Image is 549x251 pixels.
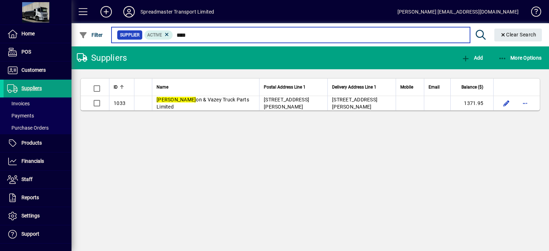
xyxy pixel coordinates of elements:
span: Filter [79,32,103,38]
span: Support [21,231,39,237]
span: [STREET_ADDRESS][PERSON_NAME] [264,97,309,110]
span: Delivery Address Line 1 [332,83,376,91]
span: Add [461,55,483,61]
span: Staff [21,176,33,182]
span: Reports [21,195,39,200]
em: [PERSON_NAME] [157,97,196,102]
span: Supplier [120,31,139,39]
button: Profile [118,5,140,18]
span: Suppliers [21,85,42,91]
a: Settings [4,207,71,225]
span: Email [429,83,440,91]
span: Name [157,83,168,91]
span: Home [21,31,35,36]
span: Customers [21,67,46,73]
span: on & Vazey Truck Parts Limited [157,97,249,110]
div: Name [157,83,255,91]
mat-chip: Activation Status: Active [144,30,173,40]
span: Settings [21,213,40,219]
span: [STREET_ADDRESS][PERSON_NAME] [332,97,377,110]
a: Home [4,25,71,43]
button: More options [519,97,531,109]
div: Balance ($) [455,83,490,91]
button: Add [460,51,485,64]
a: POS [4,43,71,61]
span: Mobile [400,83,413,91]
div: Mobile [400,83,420,91]
span: Payments [7,113,34,119]
button: Edit [501,97,512,109]
span: More Options [498,55,542,61]
span: ID [114,83,118,91]
div: Suppliers [77,52,127,64]
a: Staff [4,171,71,189]
a: Purchase Orders [4,122,71,134]
a: Reports [4,189,71,207]
span: Invoices [7,101,30,106]
div: [PERSON_NAME] [EMAIL_ADDRESS][DOMAIN_NAME] [397,6,519,17]
span: Balance ($) [461,83,483,91]
span: Clear Search [500,32,536,37]
button: More Options [496,51,544,64]
a: Invoices [4,97,71,110]
button: Clear [494,29,542,41]
span: Purchase Orders [7,125,49,131]
span: 1033 [114,100,125,106]
td: 1371.95 [450,96,493,110]
button: Add [95,5,118,18]
a: Customers [4,61,71,79]
a: Support [4,225,71,243]
a: Financials [4,152,71,170]
span: Active [147,32,162,37]
a: Products [4,134,71,152]
div: ID [114,83,130,91]
span: Products [21,140,42,146]
button: Filter [77,29,105,41]
a: Knowledge Base [526,1,540,25]
div: Email [429,83,446,91]
span: POS [21,49,31,55]
a: Payments [4,110,71,122]
span: Financials [21,158,44,164]
span: Postal Address Line 1 [264,83,306,91]
div: Spreadmaster Transport Limited [140,6,214,17]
